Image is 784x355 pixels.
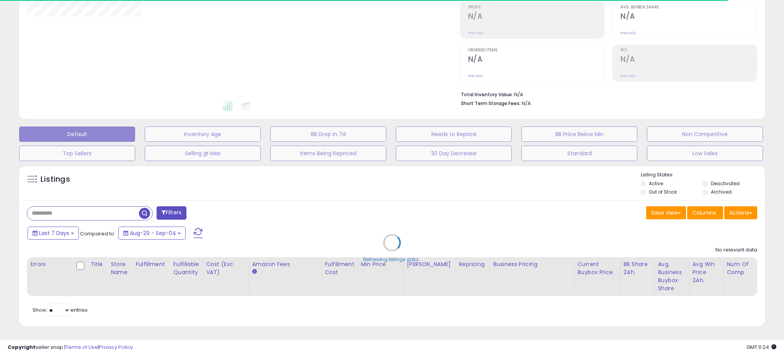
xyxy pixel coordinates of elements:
button: 30 Day Decrease [396,146,512,161]
small: Prev: N/A [621,74,635,78]
span: 2025-09-12 11:24 GMT [746,343,776,351]
button: Needs to Reprice [396,127,512,142]
b: Total Inventory Value: [461,91,513,98]
strong: Copyright [8,343,36,351]
button: Inventory Age [145,127,261,142]
span: ROI [621,48,757,53]
span: Profit [468,5,604,10]
h2: N/A [468,12,604,22]
div: seller snap | | [8,344,133,351]
h2: N/A [621,12,757,22]
small: Prev: N/A [468,74,483,78]
button: Selling @ Max [145,146,261,161]
a: Privacy Policy [99,343,133,351]
button: BB Price Below Min [521,127,637,142]
small: Prev: N/A [468,31,483,35]
button: Default [19,127,135,142]
button: BB Drop in 7d [270,127,386,142]
button: Standard [521,146,637,161]
h2: N/A [468,55,604,65]
div: Retrieving listings data.. [363,256,421,263]
li: N/A [461,89,752,99]
button: Items Being Repriced [270,146,386,161]
span: Ordered Items [468,48,604,53]
button: Non Competitive [647,127,763,142]
small: Prev: N/A [621,31,635,35]
h2: N/A [621,55,757,65]
a: Terms of Use [65,343,98,351]
span: Avg. Buybox Share [621,5,757,10]
b: Short Term Storage Fees: [461,100,521,107]
span: N/A [522,100,531,107]
button: Low Sales [647,146,763,161]
button: Top Sellers [19,146,135,161]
